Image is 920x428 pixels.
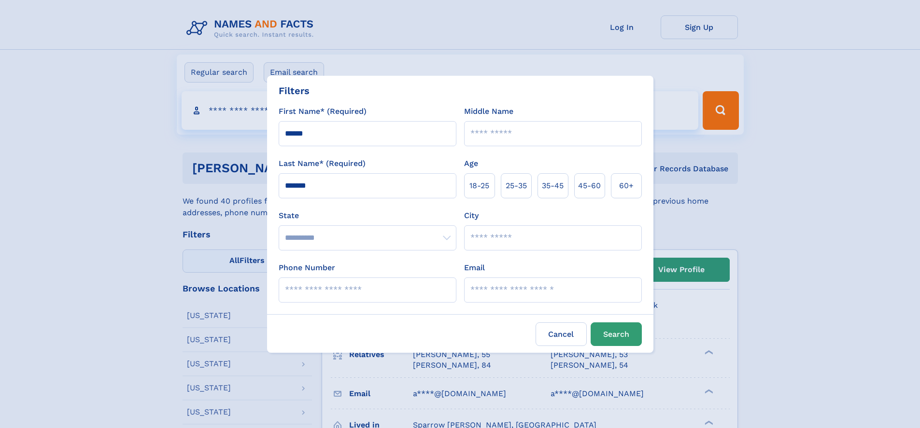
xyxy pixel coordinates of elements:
label: Cancel [536,322,587,346]
label: City [464,210,479,221]
span: 35‑45 [542,180,564,192]
label: Last Name* (Required) [279,158,366,169]
label: Age [464,158,478,169]
label: State [279,210,456,221]
label: Email [464,262,485,274]
span: 60+ [619,180,634,192]
div: Filters [279,83,310,98]
span: 45‑60 [578,180,601,192]
label: First Name* (Required) [279,106,367,117]
label: Middle Name [464,106,513,117]
span: 25‑35 [506,180,527,192]
button: Search [591,322,642,346]
label: Phone Number [279,262,335,274]
span: 18‑25 [469,180,489,192]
